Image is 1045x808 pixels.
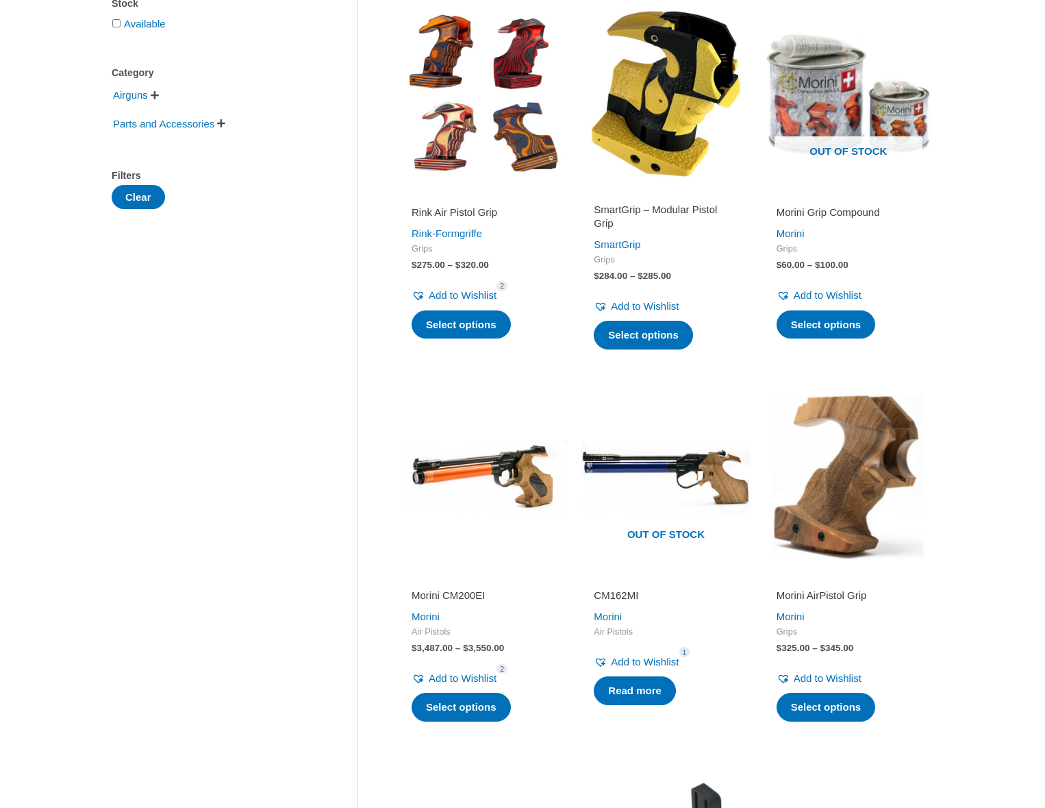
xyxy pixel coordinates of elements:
span: 2 [496,664,507,674]
bdi: 325.00 [777,643,810,653]
a: Out of stock [764,10,933,178]
span: Add to Wishlist [611,300,679,312]
iframe: Customer reviews powered by Trustpilot [412,186,555,203]
bdi: 285.00 [638,271,671,281]
div: Category [112,63,316,83]
a: Out of stock [581,393,750,561]
a: Morini AirPistol Grip [777,589,920,607]
bdi: 3,487.00 [412,643,453,653]
a: Select options for “Morini CM200EI” [412,693,511,722]
a: Airguns [112,88,149,100]
span: $ [820,643,826,653]
span: Grips [777,243,920,255]
span: Air Pistols [412,626,555,638]
span: – [812,643,818,653]
a: Select options for “CM162MI” [594,676,676,705]
a: Parts and Accessories [112,117,216,129]
a: Select options for “Morini AirPistol Grip” [777,693,876,722]
span: Airguns [112,84,149,107]
img: Morini AirPistol Grip [764,393,933,561]
span: – [448,260,453,270]
a: Add to Wishlist [594,652,679,672]
h2: Rink Air Pistol Grip [412,206,555,219]
span: $ [412,260,417,270]
span: Grips [777,626,920,638]
div: Filters [112,166,316,186]
img: CM162MI [581,393,750,561]
span: – [807,260,813,270]
a: Add to Wishlist [594,297,679,316]
span: – [630,271,635,281]
span: Add to Wishlist [429,672,496,684]
span: Add to Wishlist [794,672,861,684]
span: $ [777,643,782,653]
span: Grips [412,243,555,255]
iframe: Customer reviews powered by Trustpilot [777,186,920,203]
input: Available [112,19,121,27]
a: Add to Wishlist [777,669,861,688]
span: $ [815,260,820,270]
img: CM200EI [399,393,568,561]
iframe: Customer reviews powered by Trustpilot [777,570,920,586]
span: Air Pistols [594,626,738,638]
bdi: 320.00 [455,260,489,270]
span: Grips [594,254,738,266]
bdi: 100.00 [815,260,848,270]
span: Out of stock [592,519,740,551]
bdi: 345.00 [820,643,854,653]
span: $ [594,271,599,281]
bdi: 3,550.00 [463,643,504,653]
span: 1 [679,647,690,657]
a: CM162MI [594,589,738,607]
img: Morini Grip Compound [764,10,933,178]
a: SmartGrip – Modular Pistol Grip [594,203,738,235]
a: Add to Wishlist [412,286,496,305]
h2: CM162MI [594,589,738,602]
a: Select options for “Rink Air Pistol Grip” [412,310,511,339]
a: Add to Wishlist [777,286,861,305]
span: Add to Wishlist [794,289,861,301]
a: Select options for “SmartGrip - Modular Pistol Grip” [594,321,693,350]
h2: SmartGrip – Modular Pistol Grip [594,203,738,230]
a: Morini [594,611,622,622]
a: Morini [777,611,805,622]
a: Morini [412,611,440,622]
a: SmartGrip [594,238,640,250]
span: $ [463,643,468,653]
iframe: Customer reviews powered by Trustpilot [412,570,555,586]
h2: Morini CM200EI [412,589,555,602]
span: – [455,643,461,653]
span: Add to Wishlist [611,656,679,668]
img: Rink Air Pistol Grip [399,10,568,178]
a: Rink Air Pistol Grip [412,206,555,224]
a: Add to Wishlist [412,669,496,688]
span: 2 [496,281,507,291]
iframe: Customer reviews powered by Trustpilot [594,570,738,586]
bdi: 60.00 [777,260,805,270]
a: Available [124,18,166,29]
img: SmartGrip - Modular Pistol Grip [581,10,750,178]
span: Parts and Accessories [112,112,216,136]
a: Morini Grip Compound [777,206,920,224]
span: Out of stock [775,136,922,168]
bdi: 275.00 [412,260,445,270]
span: Add to Wishlist [429,289,496,301]
span:  [151,90,159,100]
span: $ [455,260,461,270]
a: Select options for “Morini Grip Compound” [777,310,876,339]
span: $ [412,643,417,653]
span: $ [777,260,782,270]
a: Rink-Formgriffe [412,228,482,239]
span:  [217,119,225,128]
span: $ [638,271,643,281]
button: Clear [112,185,165,209]
h2: Morini AirPistol Grip [777,589,920,602]
iframe: Customer reviews powered by Trustpilot [594,186,738,203]
a: Morini [777,228,805,239]
h2: Morini Grip Compound [777,206,920,219]
a: Morini CM200EI [412,589,555,607]
bdi: 284.00 [594,271,627,281]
